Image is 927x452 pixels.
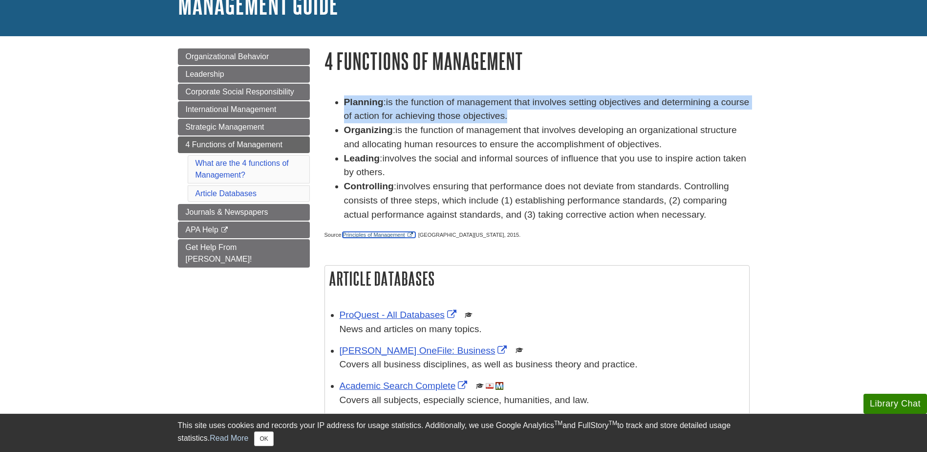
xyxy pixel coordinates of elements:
[340,310,459,320] a: Link opens in new window
[210,434,248,442] a: Read More
[178,204,310,221] a: Journals & Newspapers
[863,394,927,414] button: Library Chat
[340,393,744,407] p: Covers all subjects, especially science, humanities, and law.
[344,97,750,121] span: is the function of management that involves setting objectives and determining a course of action...
[186,226,218,234] span: APA Help
[254,431,273,446] button: Close
[465,311,473,319] img: Scholarly or Peer Reviewed
[344,95,750,124] li: :
[178,119,310,136] a: Strategic Management
[344,181,729,220] span: involves ensuring that performance does not deviate from standards. Controlling consists of three...
[186,105,277,113] span: International Management
[186,88,294,96] span: Corporate Social Responsibility
[496,382,503,390] img: MeL (Michigan electronic Library)
[344,125,393,135] strong: Organizing
[554,420,562,427] sup: TM
[340,345,510,356] a: Link opens in new window
[195,159,289,179] a: What are the 4 functions of Management?
[486,382,494,390] img: Audio & Video
[344,153,380,163] strong: Leading
[178,420,750,446] div: This site uses cookies and records your IP address for usage statistics. Additionally, we use Goo...
[178,239,310,268] a: Get Help From [PERSON_NAME]!
[344,181,394,191] strong: Controlling
[178,84,310,100] a: Corporate Social Responsibility
[178,222,310,238] a: APA Help
[344,123,750,152] li: :
[186,52,269,61] span: Organizational Behavior
[340,358,744,372] p: Covers all business disciplines, as well as business theory and practice.
[344,180,750,222] li: :
[344,152,750,180] li: :
[186,208,268,216] span: Journals & Newspapers
[609,420,617,427] sup: TM
[516,346,523,354] img: Scholarly or Peer Reviewed
[186,140,282,149] span: 4 Functions of Management
[178,48,310,65] a: Organizational Behavior
[324,48,750,73] h1: 4 Functions of Management
[344,97,384,107] strong: Planning
[186,123,264,131] span: Strategic Management
[476,382,484,390] img: Scholarly or Peer Reviewed
[178,48,310,268] div: Guide Page Menu
[340,381,470,391] a: Link opens in new window
[186,243,252,263] span: Get Help From [PERSON_NAME]!
[344,125,737,149] span: is the function of management that involves developing an organizational structure and allocating...
[186,70,224,78] span: Leadership
[178,101,310,118] a: International Management
[325,266,749,292] h2: Article Databases
[178,66,310,83] a: Leadership
[220,227,229,233] i: This link opens in a new window
[178,136,310,153] a: 4 Functions of Management
[340,322,744,337] p: News and articles on many topics.
[324,232,521,238] span: Source: , [GEOGRAPHIC_DATA][US_STATE], 2015.
[195,189,257,198] a: Article Databases
[343,232,415,238] a: Link opens in new window
[344,153,746,178] span: involves the social and informal sources of influence that you use to inspire action taken by oth...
